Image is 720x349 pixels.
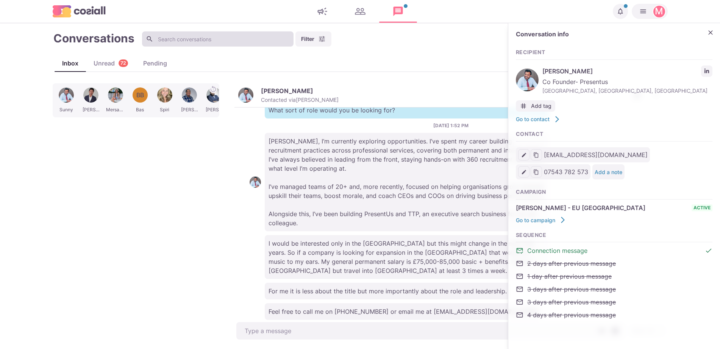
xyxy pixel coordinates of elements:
button: Filter [295,31,331,47]
span: Co Founder- Presentus [542,77,712,86]
span: [GEOGRAPHIC_DATA], [GEOGRAPHIC_DATA], [GEOGRAPHIC_DATA] [542,87,712,95]
input: Search conversations [142,31,294,47]
img: Sunny Maini [516,69,539,91]
span: Connection message [527,246,587,255]
h3: Recipient [516,49,712,56]
p: 72 [120,60,126,67]
button: Edit [518,149,529,160]
p: [DATE] 1:52 PM [433,122,469,129]
p: [PERSON_NAME], I’m currently exploring opportunities. I’ve spent my career building recruitment p... [265,133,549,231]
span: [PERSON_NAME] - EU [GEOGRAPHIC_DATA] [516,203,645,212]
span: 07543 782 573 [544,167,588,176]
button: Copy [531,166,542,178]
h3: Campaign [516,189,712,195]
span: 3 days after previous message [527,298,616,307]
span: active [692,204,712,211]
button: Add tag [516,100,555,112]
a: Go to contact [516,115,561,123]
div: Martin [655,7,663,16]
span: 2 days after previous message [527,259,616,268]
button: Edit [518,166,529,178]
h1: Conversations [53,31,134,45]
h2: Conversation info [516,31,701,38]
img: Sunny Maini [250,176,261,188]
button: Copy [531,149,542,160]
span: 4 days after previous message [527,310,616,319]
h3: Sequence [516,232,712,238]
div: Pending [136,59,175,68]
img: logo [53,5,106,17]
h3: Contact [516,131,712,137]
button: Martin [632,4,668,19]
a: LinkedIn profile link [701,65,712,77]
p: I would be interested only in the [GEOGRAPHIC_DATA] but this might change in the next few years. ... [265,235,549,279]
a: Go to campaign [516,216,567,224]
span: 1 day after previous message [527,272,612,281]
button: Notifications [613,4,628,19]
div: Unread [86,59,136,68]
button: Close [705,27,716,38]
p: For me it is less about the title but more importantly about the role and leadership. [265,283,511,299]
span: [EMAIL_ADDRESS][DOMAIN_NAME] [544,150,648,159]
p: [PERSON_NAME] [261,87,313,95]
span: [PERSON_NAME] [542,67,697,76]
p: Contacted via [PERSON_NAME] [261,97,339,103]
img: Sunny Maini [238,87,253,103]
button: Add a note [595,169,622,175]
div: Inbox [55,59,86,68]
span: 3 days after previous message [527,285,616,294]
button: Sunny Maini[PERSON_NAME]Contacted via[PERSON_NAME] [238,87,339,103]
p: Feel free to call me on [PHONE_NUMBER] or email me at [EMAIL_ADDRESS][DOMAIN_NAME] [265,303,541,320]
